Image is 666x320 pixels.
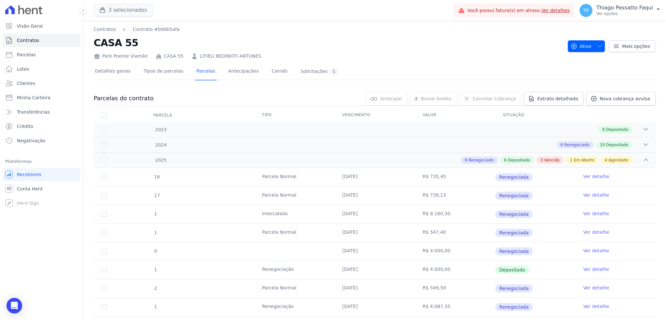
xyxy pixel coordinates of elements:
[495,108,575,122] th: Situação
[540,157,543,163] span: 3
[17,123,33,130] span: Crédito
[330,68,338,75] div: 1
[583,266,609,272] a: Ver detalhe
[335,224,415,242] td: [DATE]
[415,242,495,260] td: R$ 4.000,00
[254,261,335,279] td: Renegociação
[17,109,50,115] span: Transferências
[561,142,563,148] span: 6
[94,63,132,80] a: Detalhes gerais
[495,266,529,274] span: Depositado
[600,142,605,148] span: 10
[622,43,650,49] span: Mais opções
[254,298,335,316] td: Renegociação
[495,192,532,200] span: Renegociada
[254,205,335,223] td: Intercalada
[299,63,339,80] a: Solicitações1
[583,229,609,235] a: Ver detalhe
[568,40,605,52] button: Ativo
[94,35,563,50] h2: CASA 55
[254,224,335,242] td: Parcela Normal
[94,4,153,16] button: 3 selecionados
[524,92,584,105] a: Extrato detalhado
[415,205,495,223] td: R$ 8.160,30
[541,8,570,13] a: Ver detalhes
[155,126,167,133] span: 2023
[17,137,46,144] span: Negativação
[606,127,628,132] span: Depositado
[133,26,180,33] a: Contrato #b90b5afa
[495,210,532,218] span: Renegociada
[142,63,185,80] a: Tipos de parcelas
[583,8,589,13] span: TP
[3,91,80,104] a: Minha Carteira
[583,285,609,291] a: Ver detalhe
[300,68,338,75] div: Solicitações
[153,193,160,198] span: 17
[94,26,563,33] nav: Breadcrumb
[495,173,532,181] span: Renegociada
[5,158,78,165] div: Plataformas
[94,94,153,102] h3: Parcelas do contrato
[495,247,532,255] span: Renegociada
[495,229,532,237] span: Renegociada
[495,303,532,311] span: Renegociada
[200,53,261,60] a: LITIELI BEDINOTI ANTUNES
[570,157,573,163] span: 1
[3,168,80,181] a: Recebíveis
[469,157,494,163] span: Renegociado
[101,304,107,310] input: Só é possível selecionar pagamentos em aberto
[101,249,107,254] input: Só é possível selecionar pagamentos em aberto
[94,26,116,33] a: Contratos
[155,157,167,164] span: 2025
[508,157,530,163] span: Depositado
[94,53,148,60] div: Park Poente Viamão
[3,20,80,33] a: Visão Geral
[3,34,80,47] a: Contratos
[415,224,495,242] td: R$ 547,40
[335,187,415,205] td: [DATE]
[3,182,80,195] a: Conta Hent
[3,63,80,76] a: Lotes
[101,286,107,291] input: Só é possível selecionar pagamentos em aberto
[415,187,495,205] td: R$ 739,13
[583,210,609,217] a: Ver detalhe
[415,168,495,186] td: R$ 735,45
[335,261,415,279] td: [DATE]
[605,157,607,163] span: 4
[3,77,80,90] a: Clientes
[254,108,335,122] th: Tipo
[415,298,495,316] td: R$ 4.087,35
[153,230,157,235] span: 1
[17,51,36,58] span: Parcelas
[254,187,335,205] td: Parcela Normal
[600,95,650,102] span: Nova cobrança avulsa
[101,230,107,235] input: Só é possível selecionar pagamentos em aberto
[571,40,592,52] span: Ativo
[153,211,157,216] span: 1
[155,142,167,148] span: 2024
[606,142,628,148] span: Depositado
[101,193,107,198] input: Só é possível selecionar pagamentos em aberto
[415,261,495,279] td: R$ 4.000,00
[146,109,180,122] div: Parcela
[17,80,35,87] span: Clientes
[195,63,217,80] a: Parcelas
[17,23,43,29] span: Visão Geral
[335,242,415,260] td: [DATE]
[596,5,653,11] p: Thiago Pessatto Faqui
[608,157,628,163] span: Agendado
[270,63,289,80] a: Carnês
[335,205,415,223] td: [DATE]
[586,92,656,105] a: Nova cobrança avulsa
[467,7,570,14] span: Você possui fatura(s) em atraso.
[17,66,29,72] span: Lotes
[574,157,594,163] span: Em Aberto
[153,285,157,291] span: 2
[335,298,415,316] td: [DATE]
[17,186,43,192] span: Conta Hent
[537,95,578,102] span: Extrato detalhado
[17,37,39,44] span: Contratos
[101,212,107,217] input: Só é possível selecionar pagamentos em aberto
[17,171,41,178] span: Recebíveis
